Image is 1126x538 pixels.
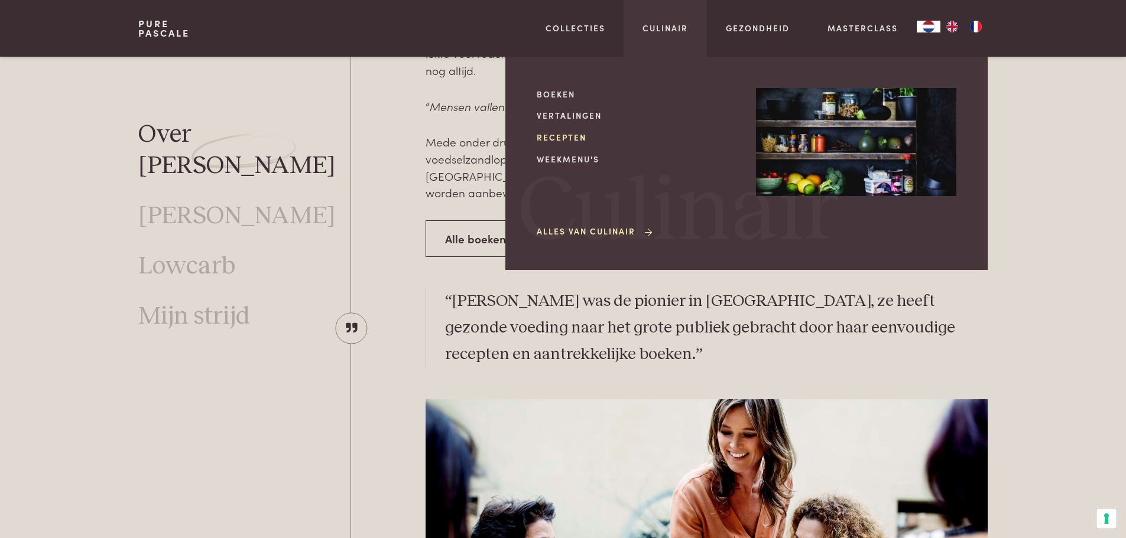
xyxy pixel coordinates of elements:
button: Uw voorkeuren voor toestemming voor trackingtechnologieën [1096,508,1117,529]
a: Boeken [537,88,737,100]
p: Mede onder druk van het succes van de boeken van [PERSON_NAME], het boek van [PERSON_NAME], ‘De v... [426,133,988,201]
a: NL [917,21,940,32]
a: Culinair [642,22,688,34]
em: Mensen vallen af, terwijl ze toch lekker eten en geen honger lijden. [430,98,769,114]
a: PurePascale [138,19,190,38]
p: “[PERSON_NAME] was de pionier in [GEOGRAPHIC_DATA], ze heeft gezonde voeding naar het grote publi... [445,288,988,368]
a: Mijn strijd [138,301,250,332]
img: Culinair [756,88,956,197]
a: Over [PERSON_NAME] [138,119,351,182]
a: Collecties [546,22,605,34]
div: Language [917,21,940,32]
a: EN [940,21,964,32]
a: Recepten [537,131,737,144]
ul: Language list [940,21,988,32]
a: Gezondheid [726,22,790,34]
p: “ ” Dat is voor velen een verademing! [426,98,988,115]
a: Masterclass [828,22,898,34]
a: [PERSON_NAME] [138,201,335,232]
aside: Language selected: Nederlands [917,21,988,32]
span: Culinair [518,167,839,257]
a: Vertalingen [537,109,737,122]
a: Lowcarb [138,251,235,282]
a: FR [964,21,988,32]
a: Weekmenu's [537,153,737,165]
a: Alle boeken [426,220,525,257]
a: Alles van Culinair [537,225,654,237]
